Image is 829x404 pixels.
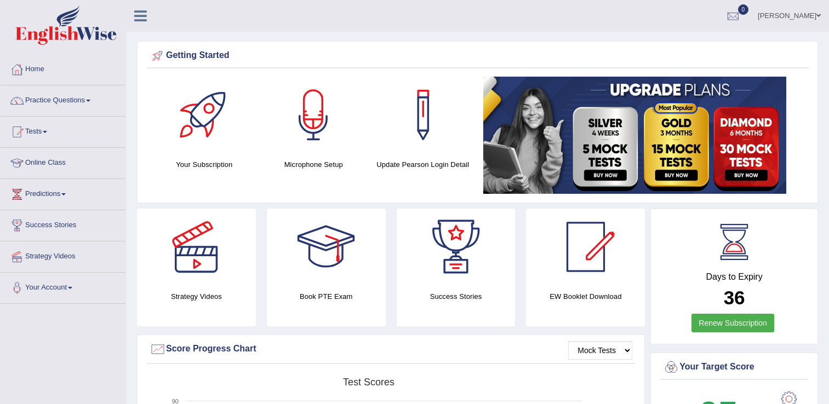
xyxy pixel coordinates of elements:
[265,159,363,170] h4: Microphone Setup
[724,287,745,308] b: 36
[526,291,645,302] h4: EW Booklet Download
[1,210,125,238] a: Success Stories
[1,241,125,269] a: Strategy Videos
[267,291,386,302] h4: Book PTE Exam
[1,148,125,175] a: Online Class
[155,159,254,170] h4: Your Subscription
[150,48,805,64] div: Getting Started
[1,117,125,144] a: Tests
[663,359,805,376] div: Your Target Score
[343,377,395,388] tspan: Test scores
[1,273,125,300] a: Your Account
[1,85,125,113] a: Practice Questions
[150,341,632,357] div: Score Progress Chart
[1,179,125,206] a: Predictions
[397,291,516,302] h4: Success Stories
[374,159,472,170] h4: Update Pearson Login Detail
[663,272,805,282] h4: Days to Expiry
[691,314,774,332] a: Renew Subscription
[137,291,256,302] h4: Strategy Videos
[483,77,786,194] img: small5.jpg
[738,4,749,15] span: 0
[1,54,125,82] a: Home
